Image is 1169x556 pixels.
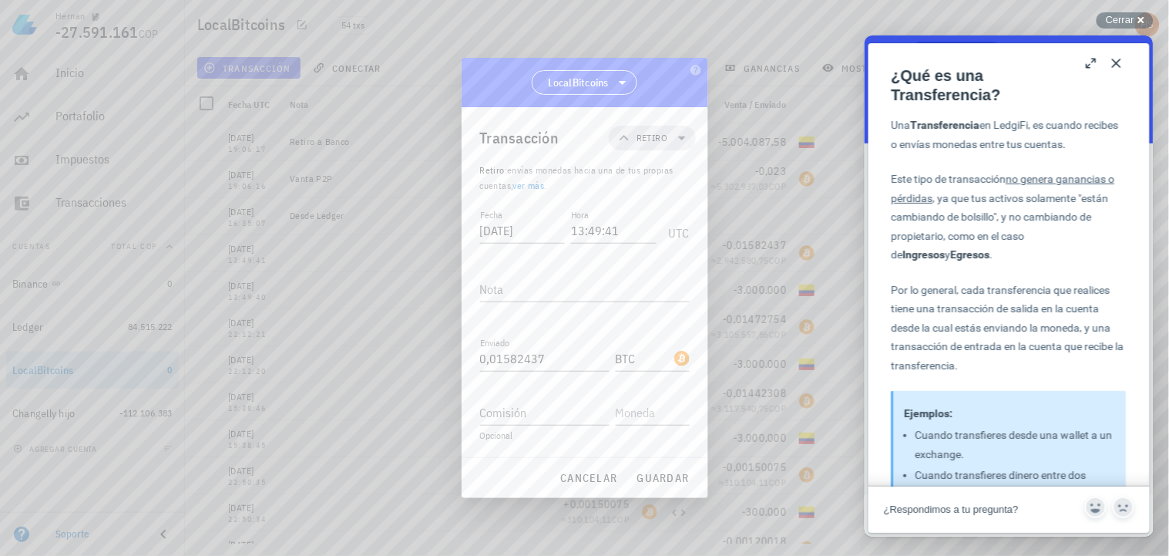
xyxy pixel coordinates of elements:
[513,180,545,191] a: ver más
[480,164,505,176] span: Retiro
[480,163,690,194] p: :
[19,468,154,480] span: ¿Respondimos a tu pregunta?
[674,351,690,366] div: BTC-icon
[248,461,270,483] button: Send feedback: No. For "¿Respondimos a tu pregunta?"
[480,164,674,191] span: envías monedas hacia una de tus propias cuentas, .
[571,209,589,221] label: Hora
[1106,14,1134,25] span: Cerrar
[39,213,81,225] strong: Ingresos
[616,346,671,371] input: Moneda
[27,245,262,340] p: Por lo general, cada transferencia que realices tiene una transacción de salida en la cuenta desd...
[46,83,116,96] strong: Transferencia
[480,431,690,440] div: Opcional
[27,80,262,118] p: Una en LedgiFi, es cuando recibes o envías monedas entre tus cuentas.
[480,337,509,349] label: Enviado
[630,464,696,492] button: guardar
[548,75,609,90] span: LocalBitcoins
[4,451,285,497] div: Article feedback
[480,126,559,150] div: Transacción
[637,130,667,146] span: Retiro
[19,467,220,482] div: ¿Respondimos a tu pregunta?
[616,400,687,425] input: Moneda
[27,137,250,169] u: no genera ganancias o pérdidas
[40,372,89,384] strong: Ejemplos:
[663,209,690,248] div: UTC
[51,430,251,468] li: Cuando transfieres dinero entre dos wallets.
[27,31,231,69] div: ¿Qué es una Transferencia?
[27,32,136,68] h1: ¿Qué es una Transferencia?
[51,390,251,428] li: Cuando transfieres desde una wallet a un exchange.
[865,35,1154,537] iframe: Help Scout Beacon - Live Chat, Contact Form, and Knowledge Base
[637,471,690,485] span: guardar
[27,134,262,229] p: Este tipo de transacción , ya que tus activos solamente "están cambiando de bolsillo", y no cambi...
[220,461,242,483] button: Send feedback: Sí. For "¿Respondimos a tu pregunta?"
[86,213,126,225] strong: Egresos
[559,471,617,485] span: cancelar
[553,464,623,492] button: cancelar
[27,31,231,69] a: ¿Qué es una Transferencia?. Click to open in new window.
[480,209,502,221] label: Fecha
[1097,12,1154,29] button: Cerrar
